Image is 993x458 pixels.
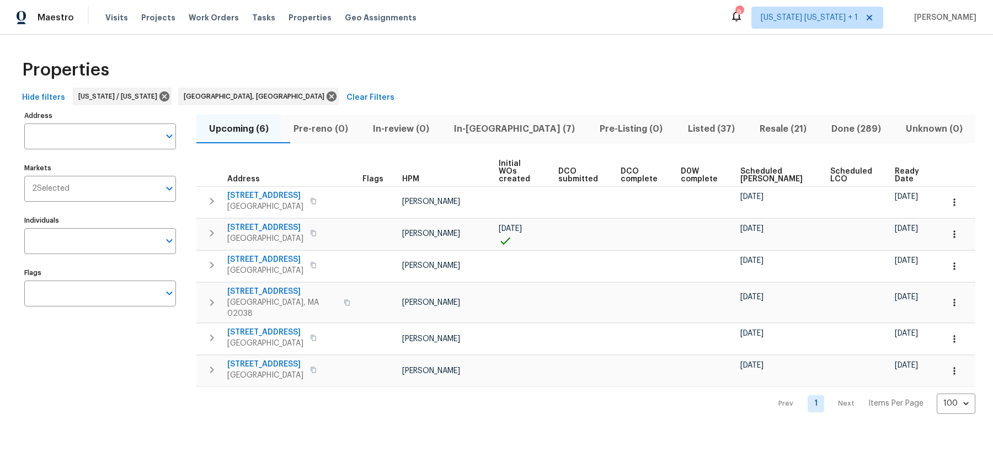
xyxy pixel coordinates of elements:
[895,225,918,233] span: [DATE]
[895,168,923,183] span: Ready Date
[754,121,812,137] span: Resale (21)
[681,168,722,183] span: D0W complete
[558,168,602,183] span: DCO submitted
[868,398,923,409] p: Items Per Page
[189,12,239,23] span: Work Orders
[287,121,354,137] span: Pre-reno (0)
[162,285,177,301] button: Open
[24,165,176,171] label: Markets
[895,293,918,301] span: [DATE]
[162,181,177,196] button: Open
[252,14,275,21] span: Tasks
[740,330,764,337] span: [DATE]
[178,88,339,105] div: [GEOGRAPHIC_DATA], [GEOGRAPHIC_DATA]
[227,286,337,297] span: [STREET_ADDRESS]
[22,91,65,105] span: Hide filters
[499,160,539,183] span: Initial WOs created
[740,225,764,233] span: [DATE]
[227,359,303,370] span: [STREET_ADDRESS]
[826,121,887,137] span: Done (289)
[594,121,669,137] span: Pre-Listing (0)
[73,88,172,105] div: [US_STATE] / [US_STATE]
[895,257,918,265] span: [DATE]
[227,233,303,244] span: [GEOGRAPHIC_DATA]
[937,389,975,418] div: 100
[830,168,876,183] span: Scheduled LCO
[22,64,109,76] span: Properties
[24,217,176,224] label: Individuals
[740,168,812,183] span: Scheduled [PERSON_NAME]
[162,233,177,249] button: Open
[367,121,435,137] span: In-review (0)
[289,12,332,23] span: Properties
[808,395,824,412] a: Goto page 1
[342,88,399,108] button: Clear Filters
[24,270,176,276] label: Flags
[227,201,303,212] span: [GEOGRAPHIC_DATA]
[32,184,70,193] span: 2 Selected
[162,128,177,144] button: Open
[227,190,303,201] span: [STREET_ADDRESS]
[740,293,764,301] span: [DATE]
[362,175,383,183] span: Flags
[402,299,460,306] span: [PERSON_NAME]
[345,12,417,23] span: Geo Assignments
[227,338,303,349] span: [GEOGRAPHIC_DATA]
[449,121,581,137] span: In-[GEOGRAPHIC_DATA] (7)
[105,12,128,23] span: Visits
[227,254,303,265] span: [STREET_ADDRESS]
[740,193,764,201] span: [DATE]
[184,91,329,102] span: [GEOGRAPHIC_DATA], [GEOGRAPHIC_DATA]
[682,121,740,137] span: Listed (37)
[18,88,70,108] button: Hide filters
[621,168,661,183] span: DCO complete
[895,193,918,201] span: [DATE]
[740,257,764,265] span: [DATE]
[402,198,460,206] span: [PERSON_NAME]
[735,7,743,18] div: 9
[402,367,460,375] span: [PERSON_NAME]
[78,91,162,102] span: [US_STATE] / [US_STATE]
[402,262,460,270] span: [PERSON_NAME]
[24,112,176,119] label: Address
[227,370,303,381] span: [GEOGRAPHIC_DATA]
[141,12,175,23] span: Projects
[895,362,918,369] span: [DATE]
[227,222,303,233] span: [STREET_ADDRESS]
[402,175,419,183] span: HPM
[203,121,274,137] span: Upcoming (6)
[900,121,969,137] span: Unknown (0)
[768,394,975,414] nav: Pagination Navigation
[227,297,337,319] span: [GEOGRAPHIC_DATA], MA 02038
[895,330,918,337] span: [DATE]
[402,335,460,343] span: [PERSON_NAME]
[499,225,522,233] span: [DATE]
[910,12,976,23] span: [PERSON_NAME]
[761,12,858,23] span: [US_STATE] [US_STATE] + 1
[227,265,303,276] span: [GEOGRAPHIC_DATA]
[227,175,260,183] span: Address
[346,91,394,105] span: Clear Filters
[38,12,74,23] span: Maestro
[740,362,764,369] span: [DATE]
[402,230,460,238] span: [PERSON_NAME]
[227,327,303,338] span: [STREET_ADDRESS]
